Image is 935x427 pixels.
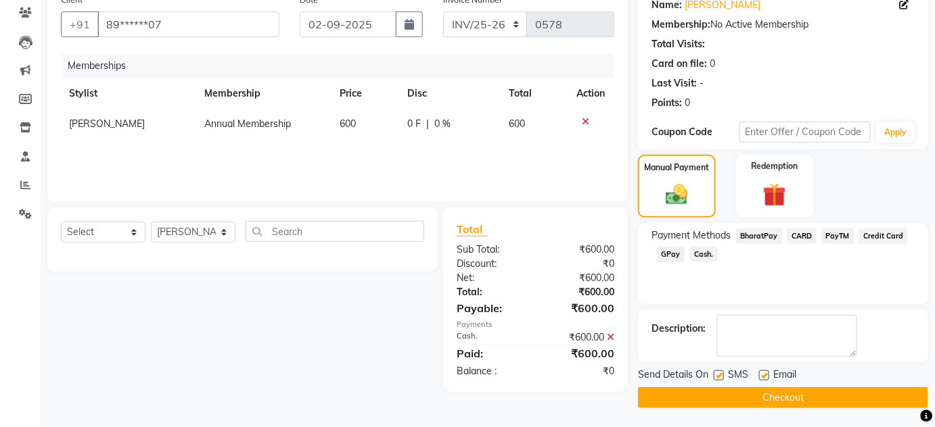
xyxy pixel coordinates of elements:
button: Checkout [638,387,928,408]
div: Cash. [447,330,536,345]
div: Net: [447,271,536,285]
img: _cash.svg [659,182,695,207]
div: ₹600.00 [535,285,624,299]
div: ₹600.00 [535,330,624,345]
span: Send Details On [638,368,708,384]
div: Coupon Code [652,125,739,139]
div: Memberships [62,53,624,78]
span: Email [773,368,796,384]
div: Card on file: [652,57,707,71]
span: GPay [657,247,685,262]
div: 0 [710,57,715,71]
div: 0 [685,96,690,110]
div: Last Visit: [652,76,697,91]
th: Stylist [61,78,196,109]
span: Annual Membership [204,118,291,130]
button: +91 [61,11,99,37]
div: Total Visits: [652,37,705,51]
span: Payment Methods [652,228,731,243]
div: Payments [457,319,614,330]
span: 0 % [434,117,451,131]
div: Payable: [447,300,536,316]
th: Membership [196,78,332,109]
span: Credit Card [859,228,908,244]
button: Apply [876,122,915,143]
div: Discount: [447,257,536,271]
th: Action [568,78,614,109]
span: Cash. [690,247,718,262]
span: 600 [340,118,356,130]
div: - [700,76,704,91]
div: Points: [652,96,682,110]
div: ₹600.00 [535,271,624,285]
div: Sub Total: [447,243,536,257]
span: BharatPay [736,228,782,244]
img: _gift.svg [756,180,794,209]
input: Enter Offer / Coupon Code [739,122,871,143]
div: Balance : [447,364,536,378]
label: Manual Payment [644,161,709,174]
span: 600 [509,118,525,130]
div: Total: [447,285,536,299]
div: ₹600.00 [535,300,624,316]
div: ₹0 [535,257,624,271]
div: Description: [652,322,706,336]
span: [PERSON_NAME] [69,118,145,130]
th: Disc [399,78,501,109]
input: Search [246,221,424,242]
div: No Active Membership [652,18,915,32]
input: Search by Name/Mobile/Email/Code [97,11,279,37]
span: PayTM [822,228,854,244]
div: ₹600.00 [535,345,624,361]
th: Price [332,78,399,109]
div: ₹0 [535,364,624,378]
div: Paid: [447,345,536,361]
span: 0 F [407,117,421,131]
span: CARD [788,228,817,244]
label: Redemption [752,160,798,172]
div: Membership: [652,18,710,32]
th: Total [501,78,568,109]
div: ₹600.00 [535,243,624,257]
span: | [426,117,429,131]
span: Total [457,222,488,236]
span: SMS [728,368,748,384]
